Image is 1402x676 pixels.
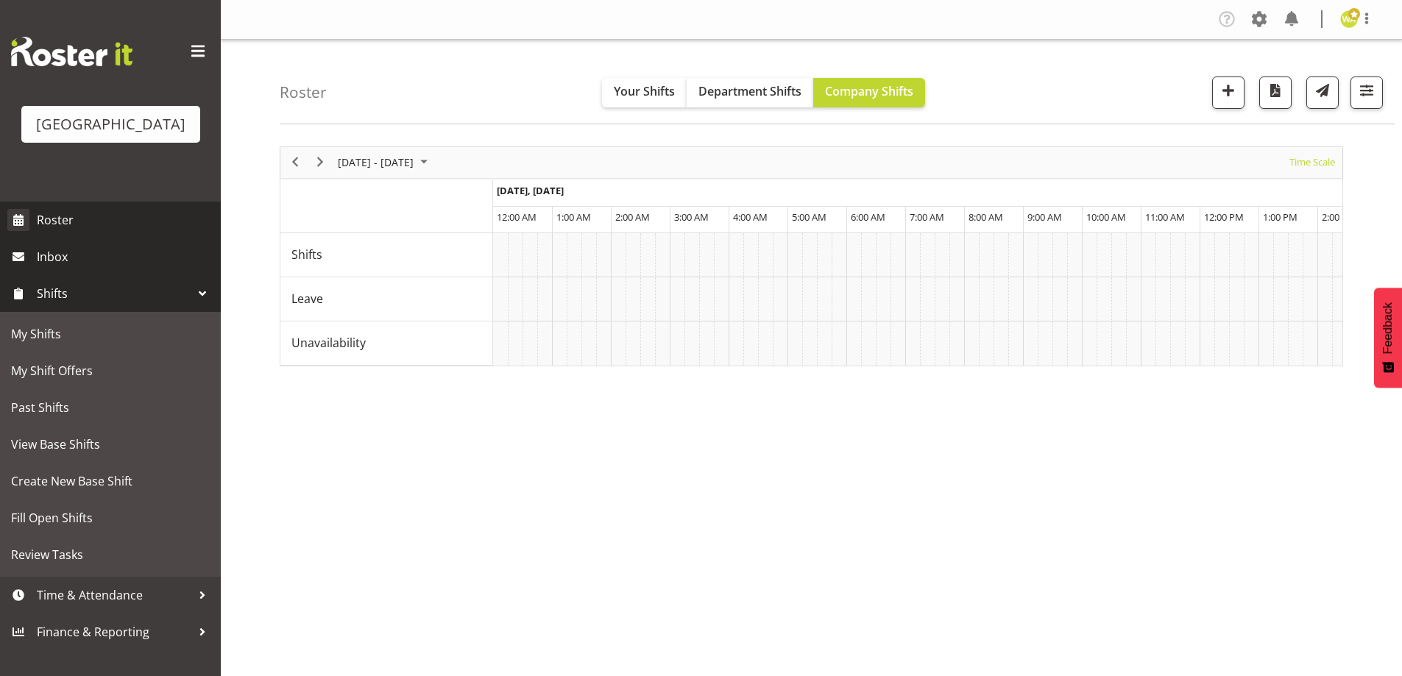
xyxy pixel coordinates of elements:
[280,277,493,321] td: Leave resource
[1086,210,1126,224] span: 10:00 AM
[1306,77,1339,109] button: Send a list of all shifts for the selected filtered period to all rostered employees.
[11,507,210,529] span: Fill Open Shifts
[311,153,330,171] button: Next
[37,621,191,643] span: Finance & Reporting
[11,360,210,382] span: My Shift Offers
[37,584,191,606] span: Time & Attendance
[291,290,323,307] span: Leave
[280,233,493,277] td: Shifts resource
[333,147,436,178] div: August 18 - 24, 2025
[291,246,322,263] span: Shifts
[336,153,434,171] button: August 2025
[11,37,132,66] img: Rosterit website logo
[969,210,1003,224] span: 8:00 AM
[37,282,191,305] span: Shifts
[280,146,1343,366] div: Timeline Week of August 19, 2025
[910,210,944,224] span: 7:00 AM
[497,210,537,224] span: 12:00 AM
[602,78,687,107] button: Your Shifts
[4,352,217,389] a: My Shift Offers
[11,433,210,455] span: View Base Shifts
[1381,302,1395,354] span: Feedback
[4,316,217,352] a: My Shifts
[1350,77,1383,109] button: Filter Shifts
[1374,288,1402,388] button: Feedback - Show survey
[825,83,913,99] span: Company Shifts
[674,210,709,224] span: 3:00 AM
[497,184,564,197] span: [DATE], [DATE]
[698,83,801,99] span: Department Shifts
[1145,210,1185,224] span: 11:00 AM
[11,396,210,419] span: Past Shifts
[291,334,366,352] span: Unavailability
[1288,153,1336,171] span: Time Scale
[4,536,217,573] a: Review Tasks
[4,426,217,463] a: View Base Shifts
[792,210,826,224] span: 5:00 AM
[1340,10,1358,28] img: wendy-auld9530.jpg
[11,544,210,566] span: Review Tasks
[813,78,925,107] button: Company Shifts
[614,83,675,99] span: Your Shifts
[1212,77,1245,109] button: Add a new shift
[1259,77,1292,109] button: Download a PDF of the roster according to the set date range.
[615,210,650,224] span: 2:00 AM
[556,210,591,224] span: 1:00 AM
[11,470,210,492] span: Create New Base Shift
[1204,210,1244,224] span: 12:00 PM
[1287,153,1338,171] button: Time Scale
[283,147,308,178] div: previous period
[4,463,217,499] a: Create New Base Shift
[37,246,213,268] span: Inbox
[336,153,415,171] span: [DATE] - [DATE]
[4,499,217,536] a: Fill Open Shifts
[733,210,768,224] span: 4:00 AM
[4,389,217,426] a: Past Shifts
[37,209,213,231] span: Roster
[687,78,813,107] button: Department Shifts
[1027,210,1062,224] span: 9:00 AM
[286,153,305,171] button: Previous
[36,113,185,135] div: [GEOGRAPHIC_DATA]
[1263,210,1297,224] span: 1:00 PM
[280,84,327,101] h4: Roster
[280,321,493,366] td: Unavailability resource
[11,323,210,345] span: My Shifts
[308,147,333,178] div: next period
[851,210,885,224] span: 6:00 AM
[1322,210,1356,224] span: 2:00 PM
